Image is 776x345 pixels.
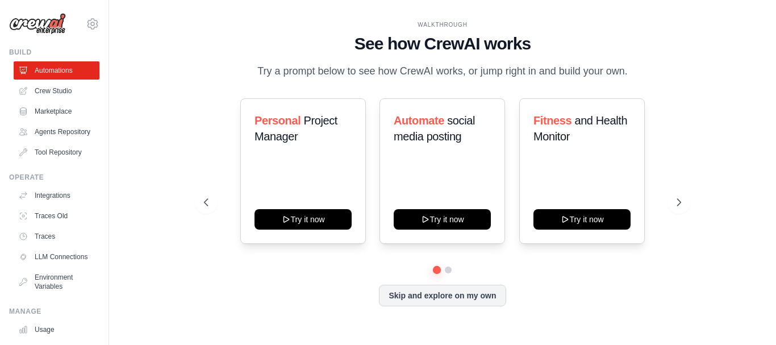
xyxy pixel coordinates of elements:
[9,173,99,182] div: Operate
[394,209,491,230] button: Try it now
[252,63,633,80] p: Try a prompt below to see how CrewAI works, or jump right in and build your own.
[255,209,352,230] button: Try it now
[14,268,99,296] a: Environment Variables
[14,248,99,266] a: LLM Connections
[204,34,681,54] h1: See how CrewAI works
[533,114,571,127] span: Fitness
[14,321,99,339] a: Usage
[14,227,99,246] a: Traces
[204,20,681,29] div: WALKTHROUGH
[255,114,301,127] span: Personal
[379,285,506,306] button: Skip and explore on my own
[14,207,99,225] a: Traces Old
[394,114,475,143] span: social media posting
[14,123,99,141] a: Agents Repository
[394,114,444,127] span: Automate
[14,143,99,161] a: Tool Repository
[533,209,631,230] button: Try it now
[9,48,99,57] div: Build
[14,186,99,205] a: Integrations
[14,102,99,120] a: Marketplace
[14,61,99,80] a: Automations
[255,114,337,143] span: Project Manager
[14,82,99,100] a: Crew Studio
[9,13,66,35] img: Logo
[533,114,627,143] span: and Health Monitor
[9,307,99,316] div: Manage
